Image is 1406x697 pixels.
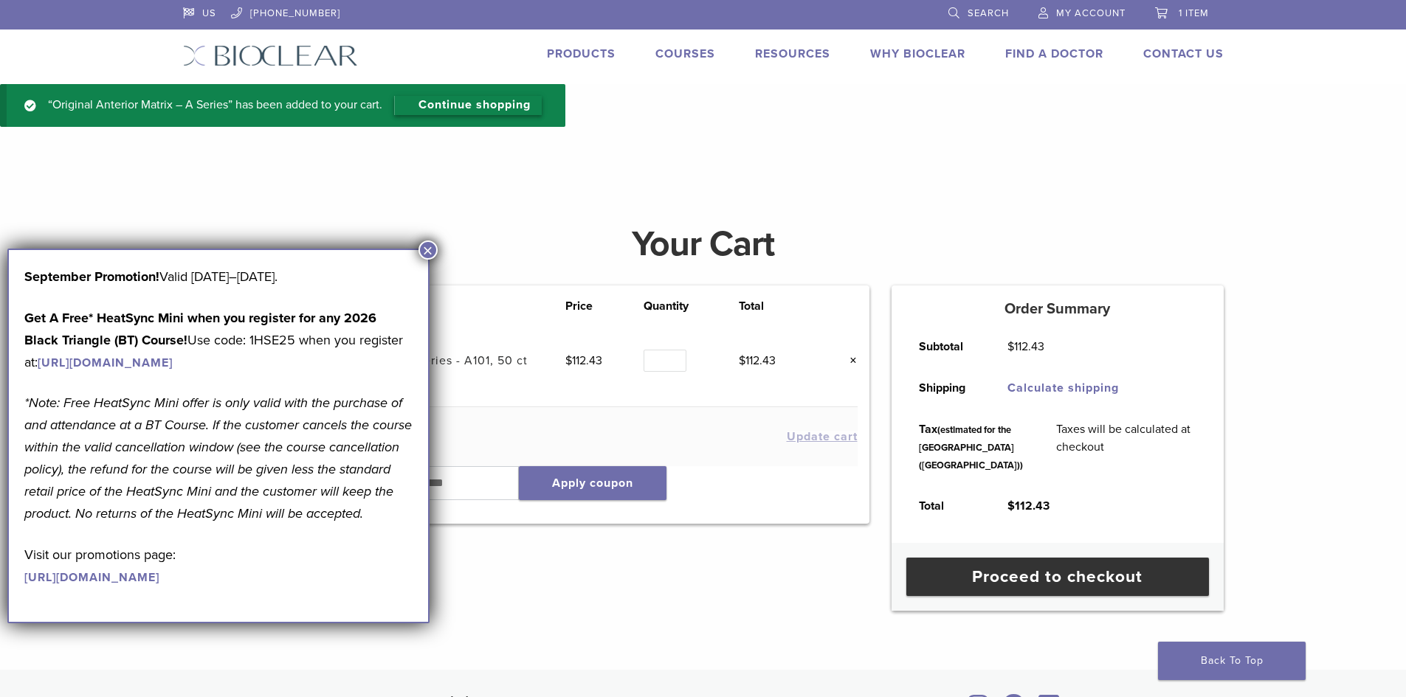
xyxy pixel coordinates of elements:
[1007,339,1044,354] bdi: 112.43
[183,45,358,66] img: Bioclear
[644,297,739,315] th: Quantity
[565,353,572,368] span: $
[739,353,745,368] span: $
[1007,499,1015,513] span: $
[1007,381,1119,395] a: Calculate shipping
[24,307,413,373] p: Use code: 1HSE25 when you register at:
[870,46,965,61] a: Why Bioclear
[1158,642,1306,680] a: Back To Top
[565,353,602,368] bdi: 112.43
[1040,409,1213,485] td: Taxes will be calculated at checkout
[24,544,413,588] p: Visit our promotions page:
[903,409,1040,485] th: Tax
[919,424,1023,471] small: (estimated for the [GEOGRAPHIC_DATA] ([GEOGRAPHIC_DATA]))
[394,96,542,115] a: Continue shopping
[892,300,1224,318] h5: Order Summary
[787,431,858,443] button: Update cart
[739,353,776,368] bdi: 112.43
[1143,46,1224,61] a: Contact Us
[1179,7,1209,19] span: 1 item
[655,46,715,61] a: Courses
[968,7,1009,19] span: Search
[838,351,858,370] a: Remove this item
[903,485,991,527] th: Total
[1056,7,1126,19] span: My Account
[24,268,159,285] b: September Promotion!
[519,466,666,500] button: Apply coupon
[172,226,1235,262] h1: Your Cart
[547,46,616,61] a: Products
[24,266,413,288] p: Valid [DATE]–[DATE].
[903,367,991,409] th: Shipping
[418,240,438,260] button: Close
[38,356,173,370] a: [URL][DOMAIN_NAME]
[565,297,644,315] th: Price
[755,46,830,61] a: Resources
[1005,46,1103,61] a: Find A Doctor
[906,558,1209,596] a: Proceed to checkout
[24,310,376,348] strong: Get A Free* HeatSync Mini when you register for any 2026 Black Triangle (BT) Course!
[1007,339,1014,354] span: $
[903,326,991,367] th: Subtotal
[24,395,412,521] em: *Note: Free HeatSync Mini offer is only valid with the purchase of and attendance at a BT Course....
[24,570,159,585] a: [URL][DOMAIN_NAME]
[739,297,817,315] th: Total
[1007,499,1050,513] bdi: 112.43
